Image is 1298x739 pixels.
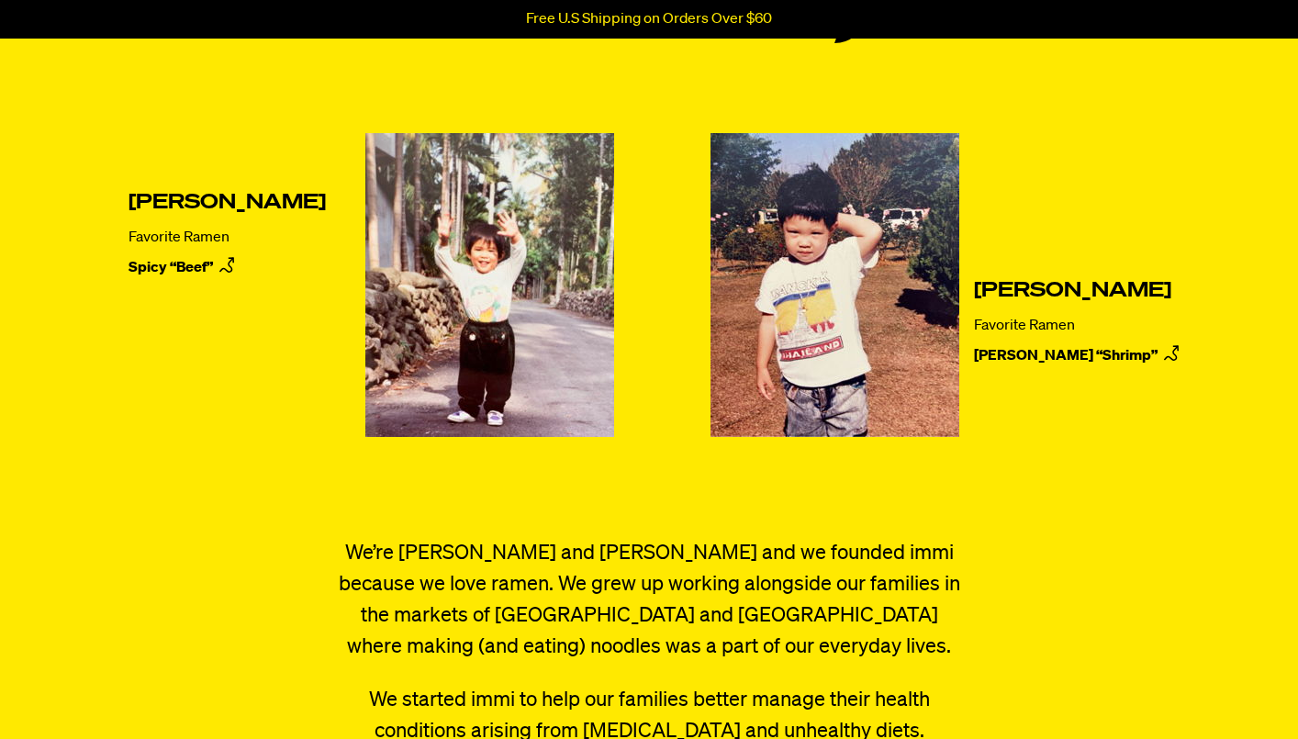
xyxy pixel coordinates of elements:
[974,342,1184,370] a: [PERSON_NAME] “Shrimp”
[691,118,979,453] img: Kevin Chanthasiriphan
[129,254,326,282] a: Spicy “Beef”
[974,280,1184,302] h2: [PERSON_NAME]
[337,538,961,663] p: We’re [PERSON_NAME] and [PERSON_NAME] and we founded immi because we love ramen. We grew up worki...
[348,119,632,452] img: Kevin Lee
[129,192,326,214] h2: [PERSON_NAME]
[974,317,1184,335] p: Favorite Ramen
[129,229,326,247] p: Favorite Ramen
[526,11,772,28] p: Free U.S Shipping on Orders Over $60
